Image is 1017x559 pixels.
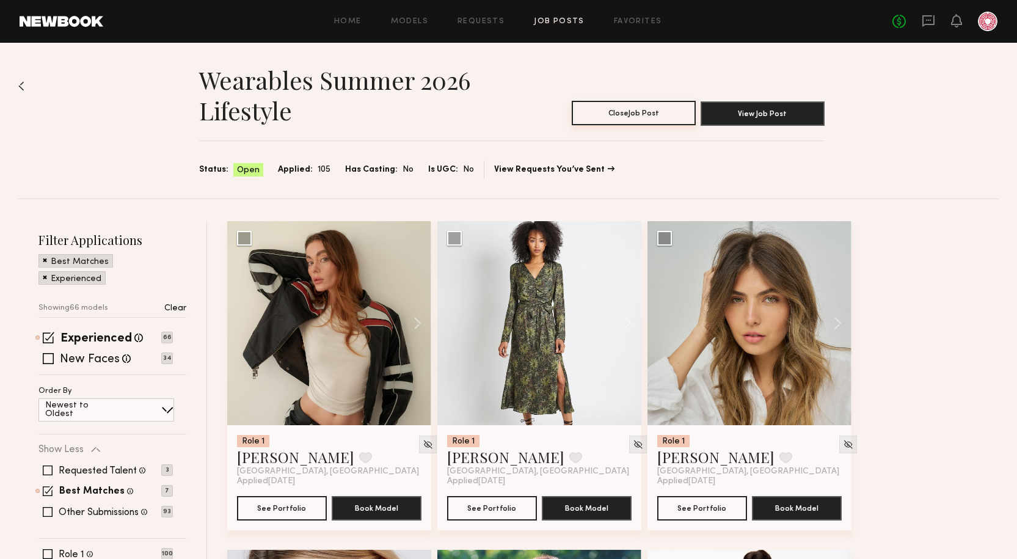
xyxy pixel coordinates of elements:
[38,304,108,312] p: Showing 66 models
[38,232,186,248] h2: Filter Applications
[199,65,512,126] h1: Wearables Summer 2026 lifestyle
[457,18,505,26] a: Requests
[572,101,696,125] button: CloseJob Post
[237,467,419,477] span: [GEOGRAPHIC_DATA], [GEOGRAPHIC_DATA]
[161,506,173,517] p: 93
[18,81,24,91] img: Back to previous page
[843,439,853,450] img: Unhide Model
[447,435,479,447] div: Role 1
[447,477,632,486] div: Applied [DATE]
[332,502,421,513] a: Book Model
[59,487,125,497] label: Best Matches
[59,466,137,476] label: Requested Talent
[51,275,101,283] p: Experienced
[278,163,313,177] span: Applied:
[633,439,643,450] img: Unhide Model
[403,163,414,177] span: No
[45,401,118,418] p: Newest to Oldest
[161,464,173,476] p: 3
[752,502,842,513] a: Book Model
[428,163,458,177] span: Is UGC:
[60,354,120,366] label: New Faces
[161,332,173,343] p: 66
[345,163,398,177] span: Has Casting:
[334,18,362,26] a: Home
[657,496,747,521] button: See Portfolio
[237,477,421,486] div: Applied [DATE]
[38,445,84,455] p: Show Less
[164,304,186,313] p: Clear
[51,258,109,266] p: Best Matches
[199,163,228,177] span: Status:
[332,496,421,521] button: Book Model
[752,496,842,521] button: Book Model
[237,447,354,467] a: [PERSON_NAME]
[463,163,474,177] span: No
[447,496,537,521] button: See Portfolio
[161,353,173,364] p: 34
[38,387,72,395] p: Order By
[237,164,260,177] span: Open
[59,508,139,517] label: Other Submissions
[237,496,327,521] button: See Portfolio
[60,333,132,345] label: Experienced
[542,496,632,521] button: Book Model
[161,485,173,497] p: 7
[701,101,825,126] button: View Job Post
[391,18,428,26] a: Models
[657,467,839,477] span: [GEOGRAPHIC_DATA], [GEOGRAPHIC_DATA]
[542,502,632,513] a: Book Model
[657,435,690,447] div: Role 1
[447,447,564,467] a: [PERSON_NAME]
[657,477,842,486] div: Applied [DATE]
[614,18,662,26] a: Favorites
[494,166,614,174] a: View Requests You’ve Sent
[657,447,775,467] a: [PERSON_NAME]
[423,439,433,450] img: Unhide Model
[447,467,629,477] span: [GEOGRAPHIC_DATA], [GEOGRAPHIC_DATA]
[534,18,585,26] a: Job Posts
[318,163,330,177] span: 105
[237,435,269,447] div: Role 1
